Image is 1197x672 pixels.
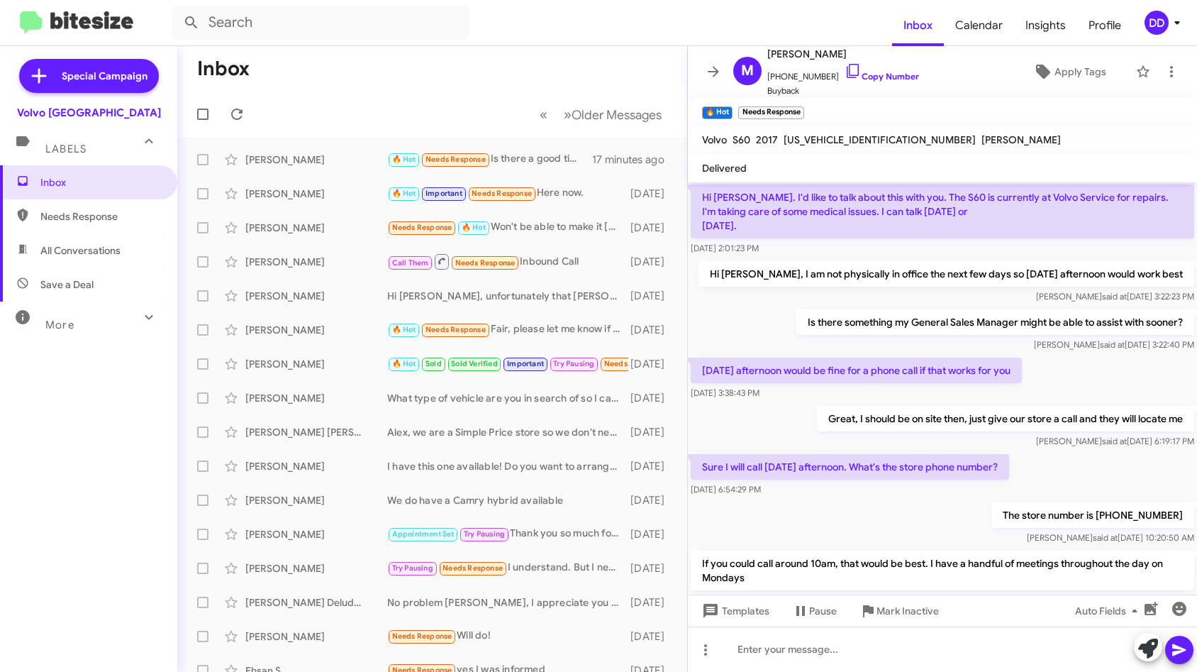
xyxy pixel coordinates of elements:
[425,359,442,368] span: Sold
[699,598,769,624] span: Templates
[691,484,761,495] span: [DATE] 6:54:29 PM
[691,454,1009,480] p: Sure I will call [DATE] afternoon. What's the store phone number?
[40,175,161,189] span: Inbox
[628,255,676,269] div: [DATE]
[756,133,778,146] span: 2017
[387,493,628,507] div: We do have a Camry hybrid available
[892,5,944,46] a: Inbox
[796,309,1194,335] p: Is there something my General Sales Manager might be able to assist with sooner?
[1036,436,1194,446] span: [PERSON_NAME] [DATE] 6:19:17 PM
[1036,291,1194,302] span: [PERSON_NAME] [DATE] 3:22:23 PM
[767,62,919,84] span: [PHONE_NUMBER]
[702,162,747,175] span: Delivered
[741,60,754,82] span: M
[197,57,250,80] h1: Inbox
[245,289,387,303] div: [PERSON_NAME]
[1054,59,1106,84] span: Apply Tags
[245,493,387,507] div: [PERSON_NAME]
[628,595,676,610] div: [DATE]
[1064,598,1154,624] button: Auto Fields
[628,561,676,575] div: [DATE]
[628,391,676,405] div: [DATE]
[991,502,1194,528] p: The store number is [PHONE_NUMBER]
[387,526,628,542] div: Thank you so much for the opportunity! We will definitely be in contact if we need anything addit...
[387,628,628,644] div: Will do!
[1034,339,1194,350] span: [PERSON_NAME] [DATE] 3:22:40 PM
[1132,11,1181,35] button: DD
[387,391,628,405] div: What type of vehicle are you in search of so I can send you a relevant list?
[767,84,919,98] span: Buyback
[555,100,670,129] button: Next
[455,258,516,268] span: Needs Response
[392,155,416,164] span: 🔥 Hot
[472,189,532,198] span: Needs Response
[876,598,939,624] span: Mark Inactive
[392,223,452,232] span: Needs Response
[781,598,848,624] button: Pause
[462,223,486,232] span: 🔥 Hot
[848,598,950,624] button: Mark Inactive
[245,187,387,201] div: [PERSON_NAME]
[392,258,429,268] span: Call Them
[531,100,556,129] button: Previous
[387,253,628,270] div: Inbound Call
[784,133,976,146] span: [US_VEHICLE_IDENTIFICATION_NUMBER]
[628,357,676,371] div: [DATE]
[245,595,387,610] div: [PERSON_NAME] Deluda [PERSON_NAME]
[809,598,837,624] span: Pause
[464,529,505,539] span: Try Pausing
[733,133,750,146] span: S60
[1075,598,1143,624] span: Auto Fields
[45,143,87,155] span: Labels
[245,391,387,405] div: [PERSON_NAME]
[1093,532,1118,543] span: said at
[628,289,676,303] div: [DATE]
[172,6,469,40] input: Search
[40,277,94,292] span: Save a Deal
[1102,436,1127,446] span: said at
[387,289,628,303] div: Hi [PERSON_NAME], unfortunately that [PERSON_NAME] did sell, are you interested in something simi...
[604,359,664,368] span: Needs Response
[245,459,387,473] div: [PERSON_NAME]
[628,425,676,439] div: [DATE]
[45,319,74,331] span: More
[702,106,733,119] small: 🔥 Hot
[245,425,387,439] div: [PERSON_NAME] [PERSON_NAME]
[392,189,416,198] span: 🔥 Hot
[628,629,676,644] div: [DATE]
[392,529,455,539] span: Appointment Set
[62,69,147,83] span: Special Campaign
[245,527,387,541] div: [PERSON_NAME]
[592,153,676,167] div: 17 minutes ago
[387,425,628,439] div: Alex, we are a Simple Price store so we don't negotiate or move on pricing based on days of the m...
[698,261,1194,287] p: Hi [PERSON_NAME], I am not physically in office the next few days so [DATE] afternoon would work ...
[944,5,1014,46] a: Calendar
[392,632,452,641] span: Needs Response
[451,359,498,368] span: Sold Verified
[691,551,1194,590] p: If you could call around 10am, that would be best. I have a handful of meetings throughout the da...
[702,133,727,146] span: Volvo
[767,45,919,62] span: [PERSON_NAME]
[17,106,161,120] div: Volvo [GEOGRAPHIC_DATA]
[387,560,628,576] div: I understand. But I need to have a reliable car at that price.
[553,359,594,368] span: Try Pausing
[738,106,803,119] small: Needs Response
[245,629,387,644] div: [PERSON_NAME]
[40,209,161,224] span: Needs Response
[572,107,662,123] span: Older Messages
[40,243,121,258] span: All Conversations
[425,189,462,198] span: Important
[817,406,1194,431] p: Great, I should be on site then, just give our store a call and they will locate me
[387,185,628,202] div: Here now.
[688,598,781,624] button: Templates
[1102,291,1127,302] span: said at
[387,321,628,338] div: Fair, please let me know if the price drops again :) I'm ready to move forward at 32k
[628,221,676,235] div: [DATE]
[691,358,1022,383] p: [DATE] afternoon would be fine for a phone call if that works for you
[845,71,919,82] a: Copy Number
[628,459,676,473] div: [DATE]
[1077,5,1132,46] a: Profile
[1014,5,1077,46] span: Insights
